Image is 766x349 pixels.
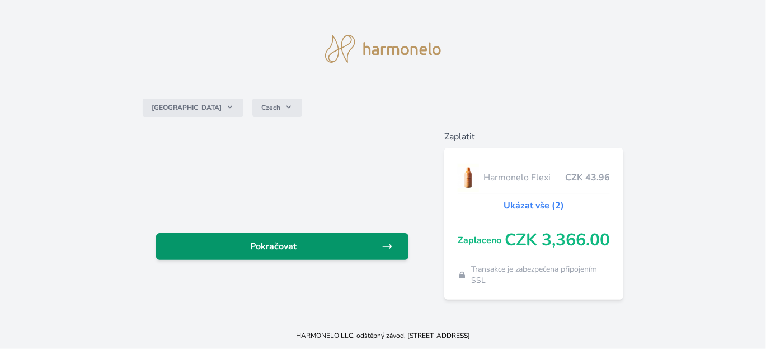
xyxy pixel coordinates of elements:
[505,230,610,250] span: CZK 3,366.00
[252,99,302,117] button: Czech
[143,99,243,117] button: [GEOGRAPHIC_DATA]
[504,199,564,212] a: Ukázat vše (2)
[261,103,280,112] span: Czech
[458,164,479,192] img: CLEAN_FLEXI_se_stinem_x-hi_(1)-lo.jpg
[325,35,441,63] img: logo.svg
[471,264,610,286] span: Transakce je zabezpečena připojením SSL
[444,130,623,143] h6: Zaplatit
[483,171,565,184] span: Harmonelo Flexi
[458,234,505,247] span: Zaplaceno
[565,171,610,184] span: CZK 43.96
[165,240,382,253] span: Pokračovat
[152,103,222,112] span: [GEOGRAPHIC_DATA]
[156,233,409,260] a: Pokračovat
